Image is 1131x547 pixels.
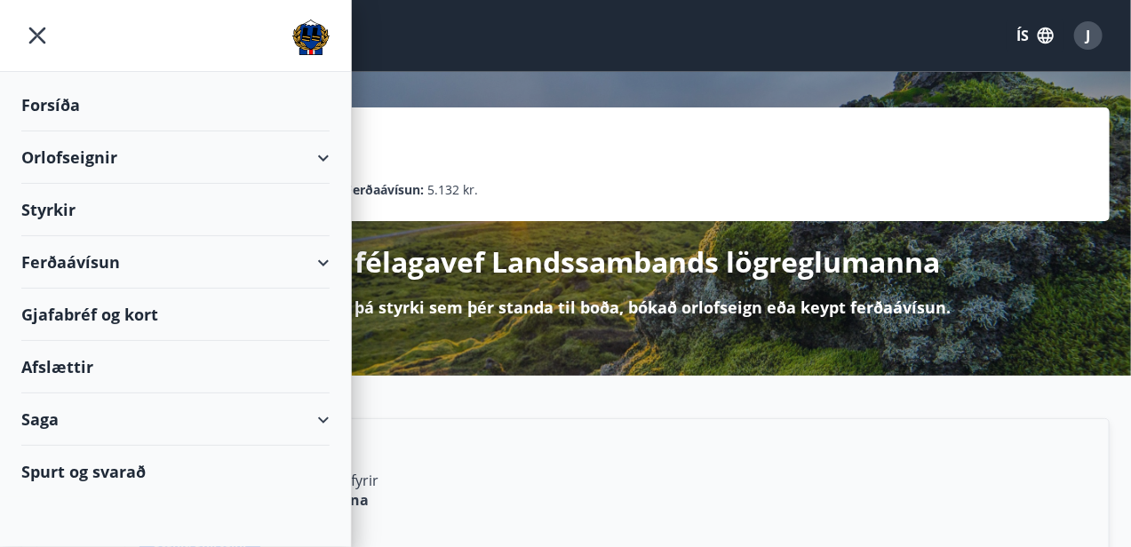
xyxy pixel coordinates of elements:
[427,180,478,200] span: 5.132 kr.
[1087,26,1091,45] span: J
[191,242,941,281] p: Velkomin á félagavef Landssambands lögreglumanna
[21,236,330,289] div: Ferðaávísun
[292,20,330,55] img: union_logo
[180,296,951,319] p: Hér getur þú sótt um þá styrki sem þér standa til boða, bókað orlofseign eða keypt ferðaávísun.
[1067,14,1110,57] button: J
[1007,20,1063,52] button: ÍS
[21,393,330,446] div: Saga
[21,184,330,236] div: Styrkir
[21,341,330,393] div: Afslættir
[21,79,330,131] div: Forsíða
[21,446,330,497] div: Spurt og svarað
[21,20,53,52] button: menu
[21,131,330,184] div: Orlofseignir
[346,180,424,200] p: Ferðaávísun :
[21,289,330,341] div: Gjafabréf og kort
